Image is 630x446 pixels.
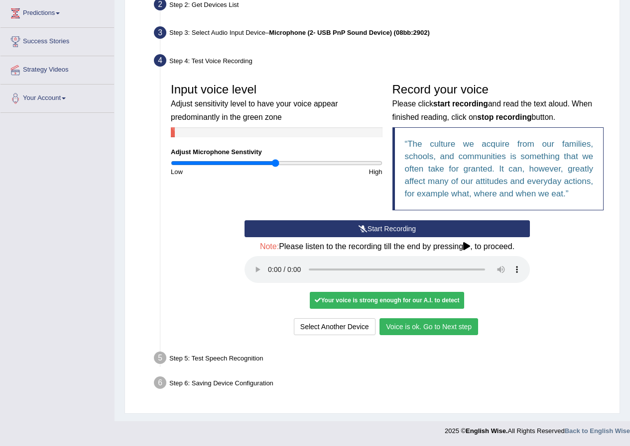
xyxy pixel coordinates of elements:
[149,349,615,370] div: Step 5: Test Speech Recognition
[171,99,338,121] small: Adjust sensitivity level to have your voice appear predominantly in the green zone
[245,220,530,237] button: Start Recording
[171,147,262,157] label: Adjust Microphone Senstivity
[171,83,382,122] h3: Input voice level
[166,167,276,177] div: Low
[149,51,615,73] div: Step 4: Test Voice Recording
[466,427,507,435] strong: English Wise.
[477,113,531,121] b: stop recording
[149,373,615,395] div: Step 6: Saving Device Configuration
[433,99,488,108] b: start recording
[269,29,430,36] b: Microphone (2- USB PnP Sound Device) (08bb:2902)
[405,139,594,198] q: The culture we acquire from our families, schools, and communities is something that we often tak...
[379,318,478,335] button: Voice is ok. Go to Next step
[265,29,430,36] span: –
[276,167,387,177] div: High
[0,56,114,81] a: Strategy Videos
[149,23,615,45] div: Step 3: Select Audio Input Device
[0,85,114,109] a: Your Account
[245,242,530,251] h4: Please listen to the recording till the end by pressing , to proceed.
[310,292,464,309] div: Your voice is strong enough for our A.I. to detect
[260,242,279,251] span: Note:
[294,318,376,335] button: Select Another Device
[445,421,630,436] div: 2025 © All Rights Reserved
[392,99,592,121] small: Please click and read the text aloud. When finished reading, click on button.
[565,427,630,435] a: Back to English Wise
[392,83,604,122] h3: Record your voice
[0,28,114,53] a: Success Stories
